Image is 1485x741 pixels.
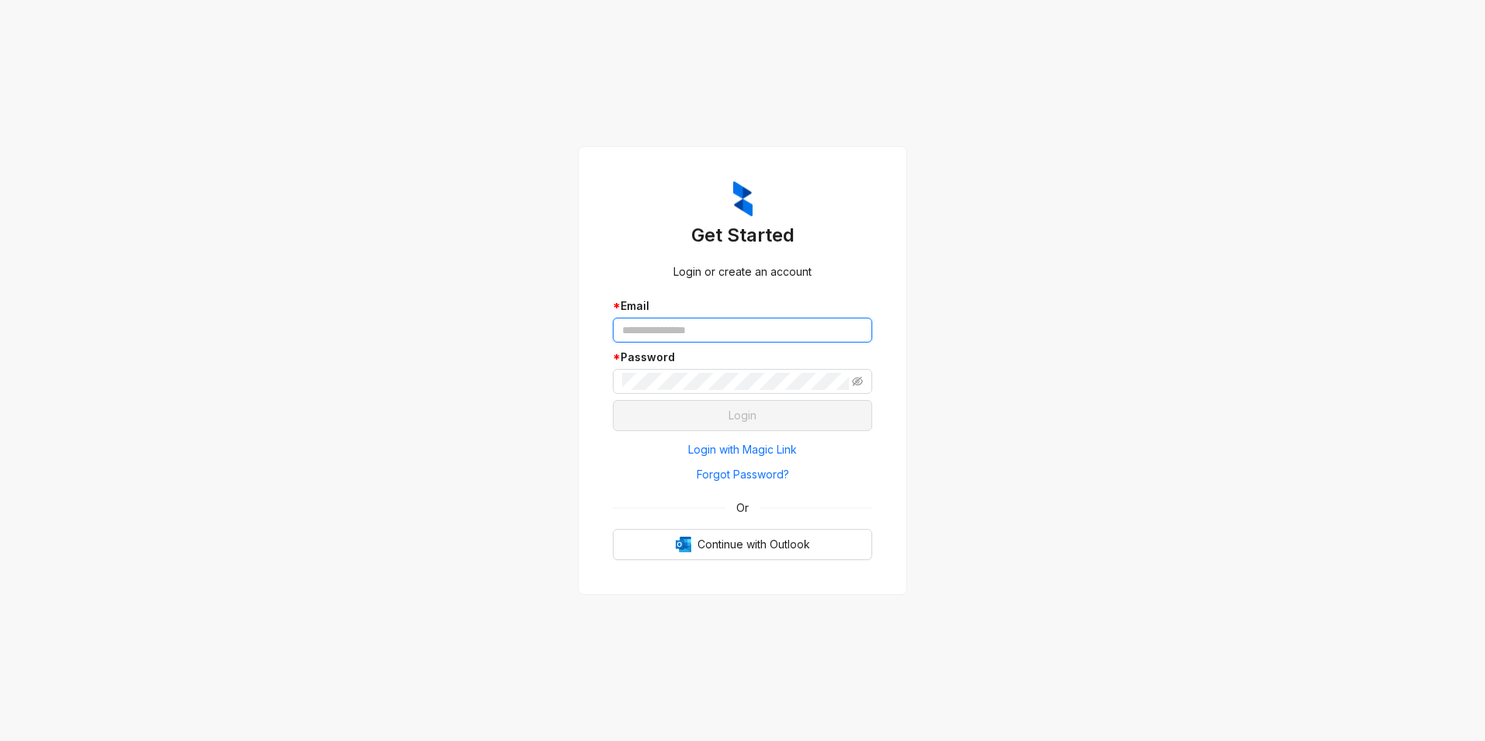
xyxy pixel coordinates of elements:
[613,223,872,248] h3: Get Started
[613,462,872,487] button: Forgot Password?
[725,499,760,517] span: Or
[613,400,872,431] button: Login
[613,297,872,315] div: Email
[613,529,872,560] button: OutlookContinue with Outlook
[697,536,810,553] span: Continue with Outlook
[688,441,797,458] span: Login with Magic Link
[676,537,691,552] img: Outlook
[733,181,753,217] img: ZumaIcon
[613,349,872,366] div: Password
[697,466,789,483] span: Forgot Password?
[613,263,872,280] div: Login or create an account
[852,376,863,387] span: eye-invisible
[613,437,872,462] button: Login with Magic Link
